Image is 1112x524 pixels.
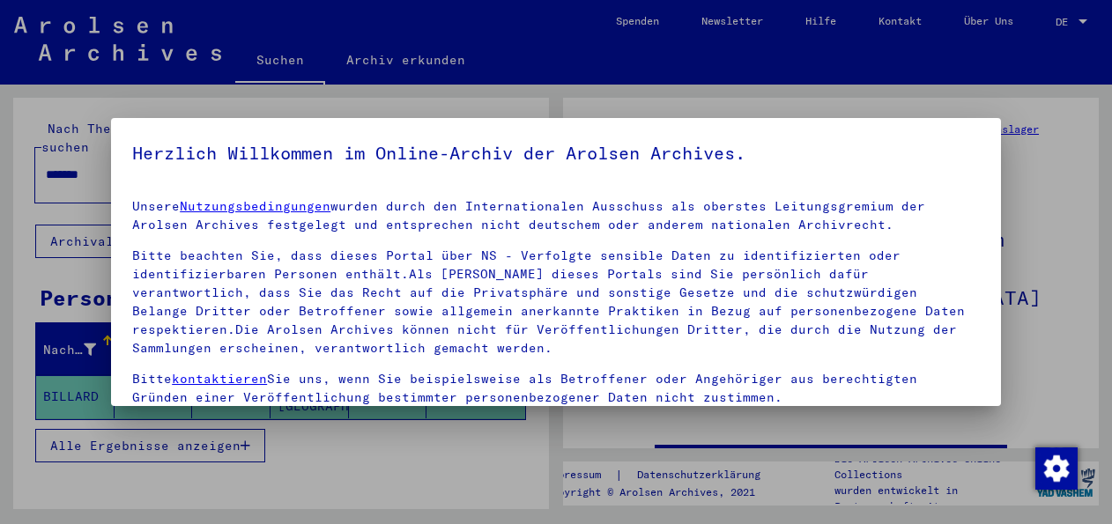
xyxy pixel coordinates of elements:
[132,247,980,358] p: Bitte beachten Sie, dass dieses Portal über NS - Verfolgte sensible Daten zu identifizierten oder...
[1035,447,1078,490] img: Modification du consentement
[172,371,267,387] a: kontaktieren
[1034,447,1077,489] div: Modification du consentement
[132,139,980,167] h5: Herzlich Willkommen im Online-Archiv der Arolsen Archives.
[180,198,330,214] a: Nutzungsbedingungen
[132,197,980,234] p: Unsere wurden durch den Internationalen Ausschuss als oberstes Leitungsgremium der Arolsen Archiv...
[132,370,980,407] p: Bitte Sie uns, wenn Sie beispielsweise als Betroffener oder Angehöriger aus berechtigten Gründen ...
